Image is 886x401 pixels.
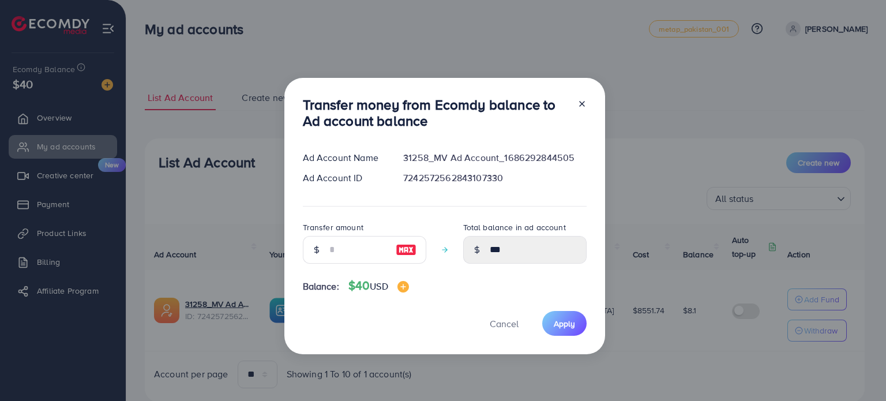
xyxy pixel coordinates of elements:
div: Domain Overview [46,68,103,76]
img: image [397,281,409,293]
label: Total balance in ad account [463,222,566,233]
div: Ad Account Name [294,151,395,164]
span: Cancel [490,317,519,330]
span: Apply [554,318,575,329]
div: Domain: [DOMAIN_NAME] [30,30,127,39]
span: USD [370,280,388,293]
iframe: Chat [837,349,877,392]
img: logo_orange.svg [18,18,28,28]
button: Apply [542,311,587,336]
img: tab_keywords_by_traffic_grey.svg [117,67,126,76]
div: v 4.0.24 [32,18,57,28]
label: Transfer amount [303,222,363,233]
span: Balance: [303,280,339,293]
h3: Transfer money from Ecomdy balance to Ad account balance [303,96,568,130]
button: Cancel [475,311,533,336]
div: 7242572562843107330 [394,171,595,185]
div: Keywords by Traffic [129,68,190,76]
img: image [396,243,416,257]
div: Ad Account ID [294,171,395,185]
img: tab_domain_overview_orange.svg [33,67,43,76]
img: website_grey.svg [18,30,28,39]
h4: $40 [348,279,409,293]
div: 31258_MV Ad Account_1686292844505 [394,151,595,164]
